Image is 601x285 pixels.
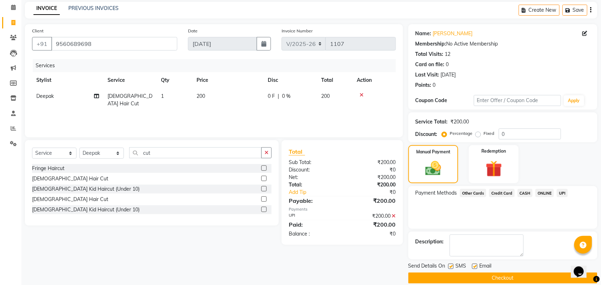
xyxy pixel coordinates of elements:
[36,93,54,99] span: Deepak
[416,131,438,138] div: Discount:
[474,95,561,106] input: Enter Offer / Coupon Code
[68,5,119,11] a: PREVIOUS INVOICES
[188,28,198,34] label: Date
[416,40,446,48] div: Membership:
[283,230,343,238] div: Balance :
[563,5,587,16] button: Save
[282,28,313,34] label: Invoice Number
[51,37,177,51] input: Search by Name/Mobile/Email/Code
[32,196,108,203] div: [DEMOGRAPHIC_DATA] Hair Cut
[416,81,432,89] div: Points:
[342,220,401,229] div: ₹200.00
[352,72,396,88] th: Action
[283,181,343,189] div: Total:
[482,148,506,154] label: Redemption
[268,93,275,100] span: 0 F
[416,30,432,37] div: Name:
[283,196,343,205] div: Payable:
[408,262,445,271] span: Send Details On
[535,189,554,197] span: ONLINE
[342,230,401,238] div: ₹0
[450,130,473,137] label: Percentage
[416,40,590,48] div: No Active Membership
[283,166,343,174] div: Discount:
[557,189,568,197] span: UPI
[433,81,436,89] div: 0
[519,5,560,16] button: Create New
[342,196,401,205] div: ₹200.00
[32,72,103,88] th: Stylist
[416,51,444,58] div: Total Visits:
[420,159,446,178] img: _cash.svg
[283,159,343,166] div: Sub Total:
[283,220,343,229] div: Paid:
[32,165,64,172] div: Fringe Haircut
[518,189,533,197] span: CASH
[342,166,401,174] div: ₹0
[460,189,486,197] span: Other Cards
[32,37,52,51] button: +91
[161,93,164,99] span: 1
[283,212,343,220] div: UPI
[321,93,330,99] span: 200
[489,189,515,197] span: Credit Card
[32,185,140,193] div: [DEMOGRAPHIC_DATA] Kid Haircut (Under 10)
[282,93,291,100] span: 0 %
[32,175,108,183] div: [DEMOGRAPHIC_DATA] Hair Cut
[564,95,584,106] button: Apply
[484,130,495,137] label: Fixed
[289,206,396,212] div: Payments
[32,206,140,213] div: [DEMOGRAPHIC_DATA] Kid Haircut (Under 10)
[416,149,450,155] label: Manual Payment
[441,71,456,79] div: [DATE]
[342,174,401,181] div: ₹200.00
[32,28,43,34] label: Client
[433,30,473,37] a: [PERSON_NAME]
[352,189,401,196] div: ₹0
[408,273,597,284] button: Checkout
[480,262,492,271] span: Email
[456,262,466,271] span: SMS
[342,212,401,220] div: ₹200.00
[481,159,507,179] img: _gift.svg
[157,72,192,88] th: Qty
[278,93,279,100] span: |
[129,147,262,158] input: Search or Scan
[263,72,317,88] th: Disc
[33,2,60,15] a: INVOICE
[192,72,263,88] th: Price
[416,118,448,126] div: Service Total:
[108,93,152,107] span: [DEMOGRAPHIC_DATA] Hair Cut
[283,174,343,181] div: Net:
[317,72,352,88] th: Total
[451,118,469,126] div: ₹200.00
[416,71,439,79] div: Last Visit:
[103,72,157,88] th: Service
[446,61,449,68] div: 0
[571,257,594,278] iframe: chat widget
[342,159,401,166] div: ₹200.00
[197,93,205,99] span: 200
[416,189,457,197] span: Payment Methods
[289,148,305,155] span: Total
[445,51,451,58] div: 12
[416,238,444,246] div: Description:
[283,189,352,196] a: Add Tip
[416,61,445,68] div: Card on file:
[342,181,401,189] div: ₹200.00
[416,97,474,104] div: Coupon Code
[33,59,401,72] div: Services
